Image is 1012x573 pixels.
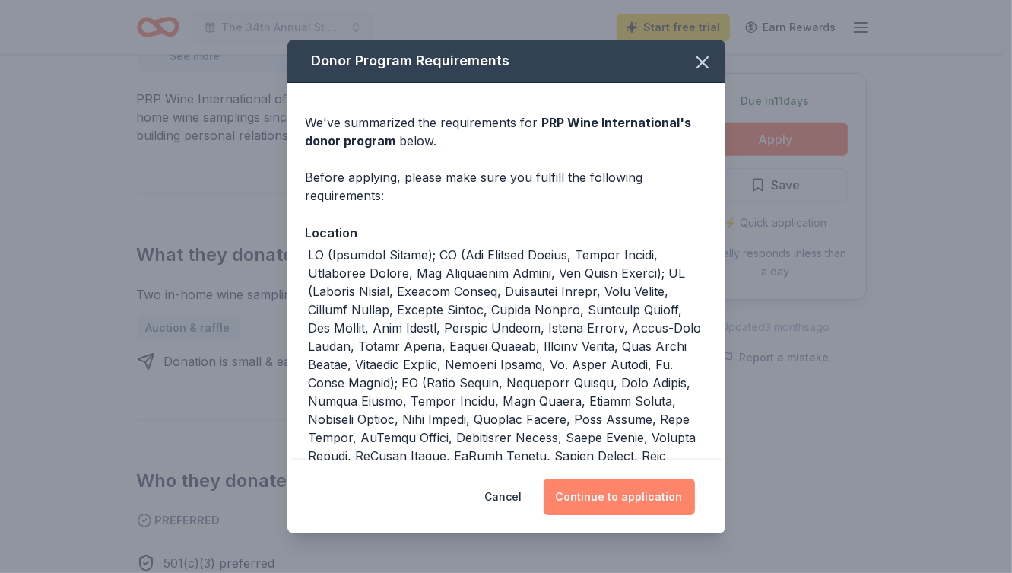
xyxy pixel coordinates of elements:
button: Continue to application [544,479,695,515]
div: Before applying, please make sure you fulfill the following requirements: [306,168,707,205]
button: Cancel [485,479,522,515]
div: Donor Program Requirements [287,40,725,83]
div: Location [306,223,707,243]
div: We've summarized the requirements for below. [306,113,707,150]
